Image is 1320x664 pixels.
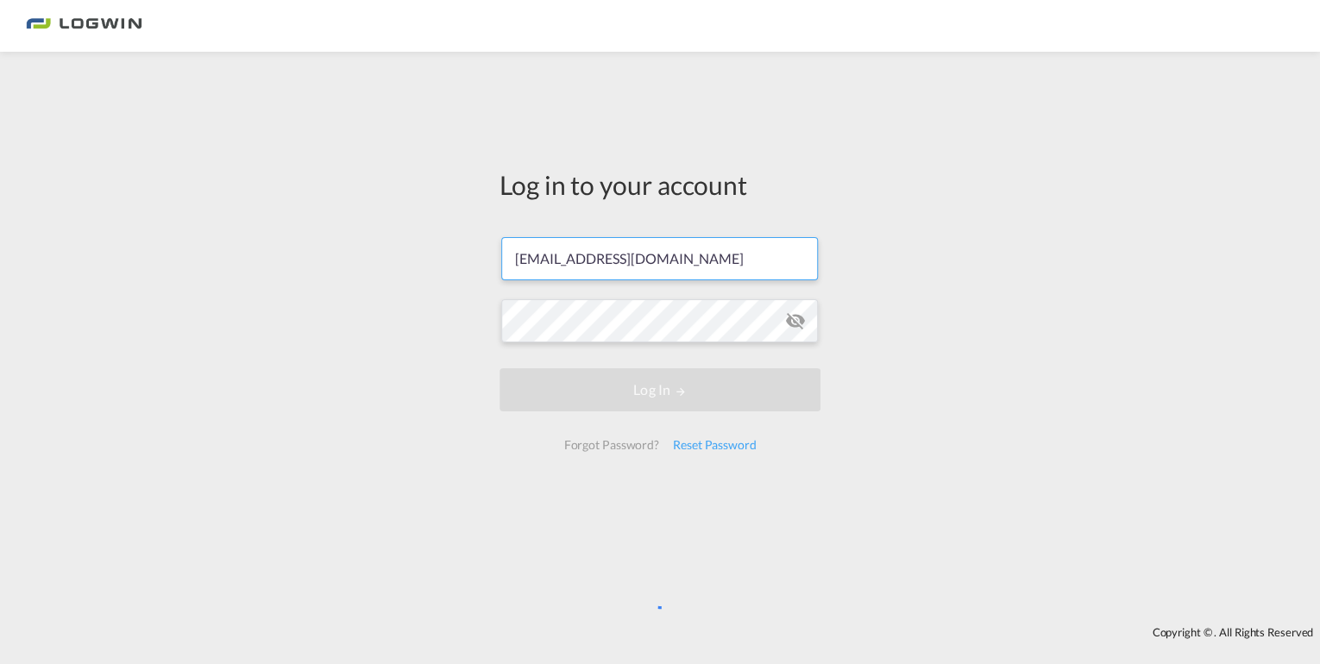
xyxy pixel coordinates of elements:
input: Enter email/phone number [501,237,818,280]
img: bc73a0e0d8c111efacd525e4c8ad7d32.png [26,7,142,46]
div: Forgot Password? [556,429,665,460]
button: LOGIN [500,368,820,411]
md-icon: icon-eye-off [785,310,806,331]
div: Log in to your account [500,166,820,203]
div: Reset Password [666,429,764,460]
